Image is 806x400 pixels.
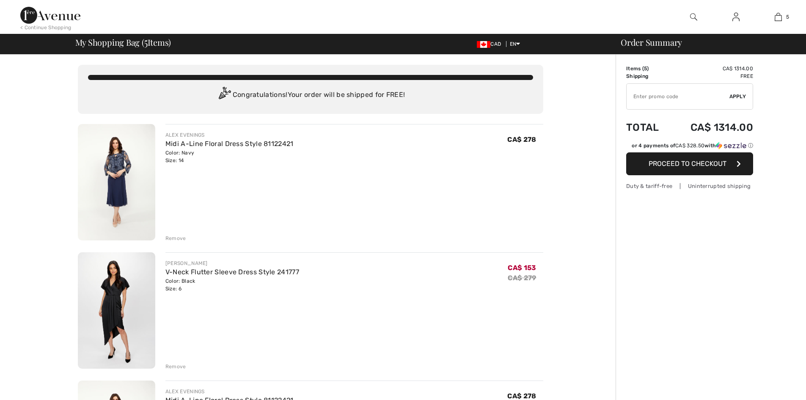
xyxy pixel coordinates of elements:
div: [PERSON_NAME] [165,259,299,267]
span: CA$ 278 [507,392,536,400]
td: Shipping [626,72,670,80]
input: Promo code [627,84,729,109]
div: Color: Black Size: 6 [165,277,299,292]
img: V-Neck Flutter Sleeve Dress Style 241777 [78,252,155,369]
span: CA$ 153 [508,264,536,272]
td: Items ( ) [626,65,670,72]
div: Order Summary [611,38,801,47]
div: ALEX EVENINGS [165,131,294,139]
a: Midi A-Line Floral Dress Style 81122421 [165,140,294,148]
a: 5 [757,12,799,22]
a: Sign In [726,12,746,22]
span: EN [510,41,520,47]
td: Total [626,113,670,142]
span: 5 [644,66,647,72]
span: Apply [729,93,746,100]
td: CA$ 1314.00 [670,113,753,142]
img: search the website [690,12,697,22]
td: Free [670,72,753,80]
img: Congratulation2.svg [216,87,233,104]
span: My Shopping Bag ( Items) [75,38,171,47]
div: Remove [165,234,186,242]
div: ALEX EVENINGS [165,388,294,395]
img: Canadian Dollar [477,41,490,48]
div: Duty & tariff-free | Uninterrupted shipping [626,182,753,190]
span: CA$ 278 [507,135,536,143]
span: CA$ 328.50 [675,143,704,149]
div: Congratulations! Your order will be shipped for FREE! [88,87,533,104]
button: Proceed to Checkout [626,152,753,175]
img: My Info [732,12,740,22]
span: 5 [786,13,789,21]
div: Remove [165,363,186,370]
div: or 4 payments of with [632,142,753,149]
span: CAD [477,41,504,47]
a: V-Neck Flutter Sleeve Dress Style 241777 [165,268,299,276]
div: < Continue Shopping [20,24,72,31]
img: 1ère Avenue [20,7,80,24]
span: Proceed to Checkout [649,160,726,168]
span: 5 [144,36,148,47]
img: Sezzle [716,142,746,149]
img: My Bag [775,12,782,22]
div: or 4 payments ofCA$ 328.50withSezzle Click to learn more about Sezzle [626,142,753,152]
s: CA$ 279 [508,274,536,282]
td: CA$ 1314.00 [670,65,753,72]
div: Color: Navy Size: 14 [165,149,294,164]
img: Midi A-Line Floral Dress Style 81122421 [78,124,155,240]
